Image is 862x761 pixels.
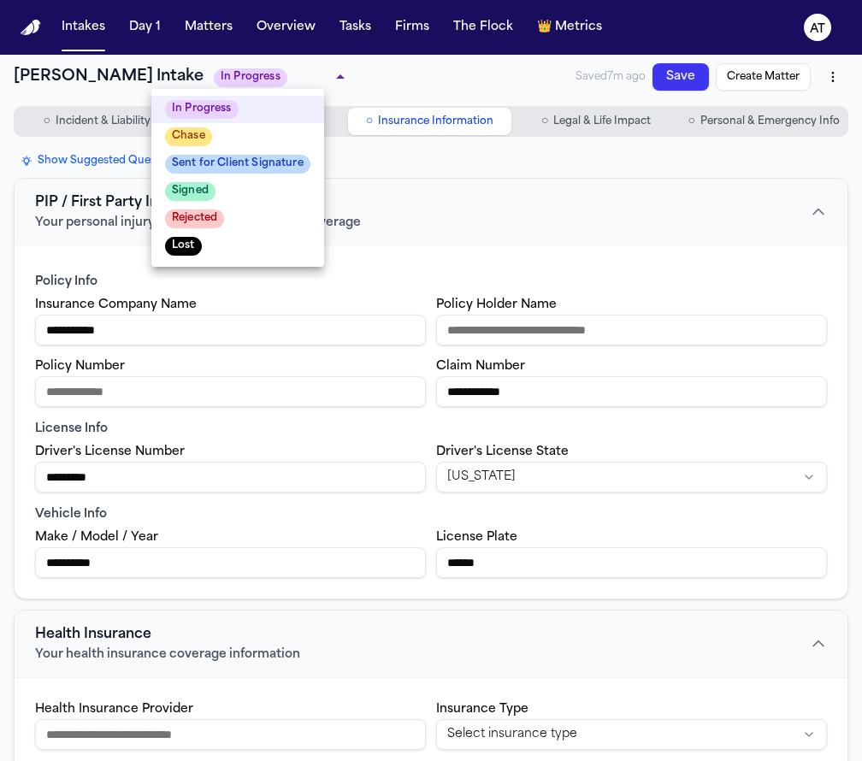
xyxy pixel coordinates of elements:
span: Sent for Client Signature [165,155,310,174]
span: Signed [165,182,215,201]
span: Chase [165,127,212,146]
span: Lost [165,237,202,256]
span: Rejected [165,209,224,228]
span: In Progress [165,100,239,119]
